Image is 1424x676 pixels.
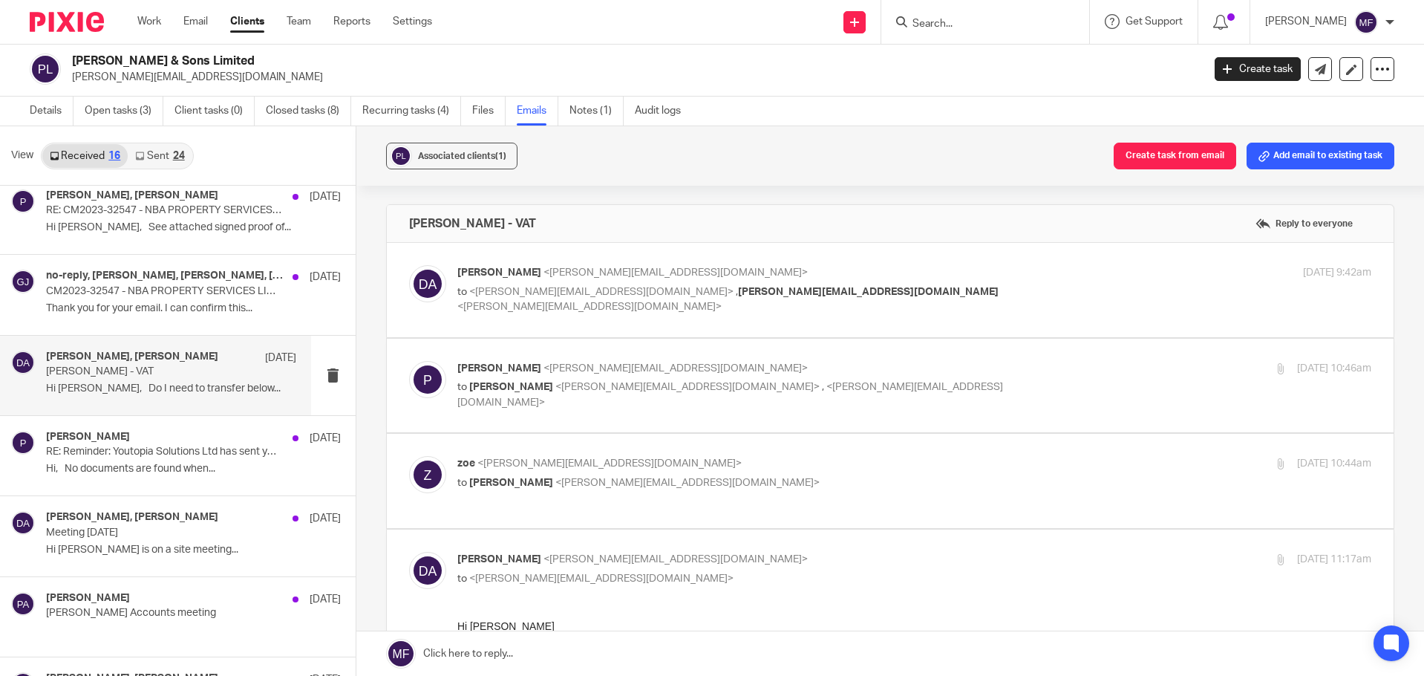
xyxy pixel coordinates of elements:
[310,592,341,607] p: [DATE]
[457,363,541,374] span: [PERSON_NAME]
[11,270,35,293] img: svg%3E
[543,363,808,374] span: <[PERSON_NAME][EMAIL_ADDRESS][DOMAIN_NAME]>
[738,287,999,297] span: [PERSON_NAME][EMAIL_ADDRESS][DOMAIN_NAME]
[1,346,111,359] a: Book a meeting here
[11,511,35,535] img: svg%3E
[469,478,553,488] span: [PERSON_NAME]
[1303,265,1371,281] p: [DATE] 9:42am
[230,14,264,29] a: Clients
[137,306,148,318] img: background.png
[108,151,120,161] div: 16
[822,382,824,392] span: ,
[72,70,1192,85] p: [PERSON_NAME][EMAIL_ADDRESS][DOMAIN_NAME]
[555,382,820,392] span: <[PERSON_NAME][EMAIL_ADDRESS][DOMAIN_NAME]>
[1126,16,1183,27] span: Get Support
[1247,143,1394,169] button: Add email to existing task
[1114,143,1236,169] button: Create task from email
[72,53,968,69] h2: [PERSON_NAME] & Sons Limited
[457,382,467,392] span: to
[46,544,341,556] p: Hi [PERSON_NAME] is on a site meeting...
[42,144,128,168] a: Received16
[457,267,541,278] span: [PERSON_NAME]
[11,431,35,455] img: svg%3E
[736,287,738,297] span: ,
[128,144,192,168] a: Sent24
[46,204,281,217] p: RE: CM2023-32547 - NBA PROPERTY SERVICES LIMITED - [PERSON_NAME],
[76,332,146,345] a: podcast here
[457,554,541,565] span: [PERSON_NAME]
[517,97,558,126] a: Emails
[173,151,185,161] div: 24
[1297,361,1371,377] p: [DATE] 10:46am
[543,267,808,278] span: <[PERSON_NAME][EMAIL_ADDRESS][DOMAIN_NAME]>
[469,382,553,392] span: [PERSON_NAME]
[104,306,116,318] img: background.png
[310,431,341,446] p: [DATE]
[457,458,475,469] span: zoe
[88,295,149,305] span: |
[46,221,341,234] p: Hi [PERSON_NAME], See attached signed proof of...
[46,285,281,298] p: CM2023-32547 - NBA PROPERTY SERVICES LIMITED - [PERSON_NAME],
[393,14,432,29] a: Settings
[310,270,341,285] p: [DATE]
[46,365,246,378] p: [PERSON_NAME] - VAT
[265,351,296,365] p: [DATE]
[469,287,734,297] span: <[PERSON_NAME][EMAIL_ADDRESS][DOMAIN_NAME]>
[1265,14,1347,29] p: [PERSON_NAME]
[46,431,130,443] h4: [PERSON_NAME]
[472,97,506,126] a: Files
[569,97,624,126] a: Notes (1)
[46,446,281,458] p: RE: Reminder: Youtopia Solutions Ltd has sent you some documents to digitally sign
[287,14,311,29] a: Team
[457,478,467,488] span: to
[30,12,104,32] img: Pixie
[457,287,467,297] span: to
[457,573,467,584] span: to
[88,295,147,305] a: 07809 215 172
[30,53,61,85] img: svg%3E
[11,189,35,213] img: svg%3E
[46,351,218,363] h4: [PERSON_NAME], [PERSON_NAME]
[88,261,187,273] b: [PERSON_NAME]
[555,478,820,488] span: <[PERSON_NAME][EMAIL_ADDRESS][DOMAIN_NAME]>
[409,265,446,302] img: svg%3E
[174,97,255,126] a: Client tasks (0)
[386,143,517,169] button: Associated clients(1)
[310,189,341,204] p: [DATE]
[88,278,437,291] div: Co-Founder, Youtopia
[46,302,341,315] p: Thank you for your email. I can confirm this...
[418,152,506,160] span: Associated clients
[1252,212,1356,235] label: Reply to everyone
[11,148,33,163] span: View
[120,306,132,318] img: background.png
[1297,552,1371,568] p: [DATE] 11:17am
[85,97,163,126] a: Open tasks (3)
[409,216,536,231] h4: [PERSON_NAME] - VAT
[46,463,341,475] p: Hi, No documents are found when...
[46,383,296,395] p: Hi [PERSON_NAME], Do I need to transfer below...
[1,371,438,406] p: IMPORTANT: The contents of this email and any attachments are confidential. They are intended for...
[46,189,218,202] h4: [PERSON_NAME], [PERSON_NAME]
[11,592,35,616] img: svg%3E
[46,607,281,620] p: [PERSON_NAME] Accounts meeting
[46,511,218,524] h4: [PERSON_NAME], [PERSON_NAME]
[333,14,370,29] a: Reports
[1354,10,1378,34] img: svg%3E
[11,351,35,374] img: svg%3E
[46,592,130,605] h4: [PERSON_NAME]
[46,270,285,282] h4: no-reply, [PERSON_NAME], [PERSON_NAME], [PERSON_NAME]
[266,97,351,126] a: Closed tasks (8)
[137,14,161,29] a: Work
[543,554,808,565] span: <[PERSON_NAME][EMAIL_ADDRESS][DOMAIN_NAME]>
[1215,57,1301,81] a: Create task
[1,254,72,325] img: https://api.leadconnectorhq.com/widget/groups/youtopiagroup
[495,152,506,160] span: (1)
[46,527,281,539] p: Meeting [DATE]
[409,552,446,589] img: svg%3E
[469,573,734,584] span: <[PERSON_NAME][EMAIL_ADDRESS][DOMAIN_NAME]>
[30,97,74,126] a: Details
[88,306,99,318] img: background.png
[477,458,742,469] span: <[PERSON_NAME][EMAIL_ADDRESS][DOMAIN_NAME]>
[1297,456,1371,472] p: [DATE] 10:44am
[457,302,722,312] span: <[PERSON_NAME][EMAIL_ADDRESS][DOMAIN_NAME]>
